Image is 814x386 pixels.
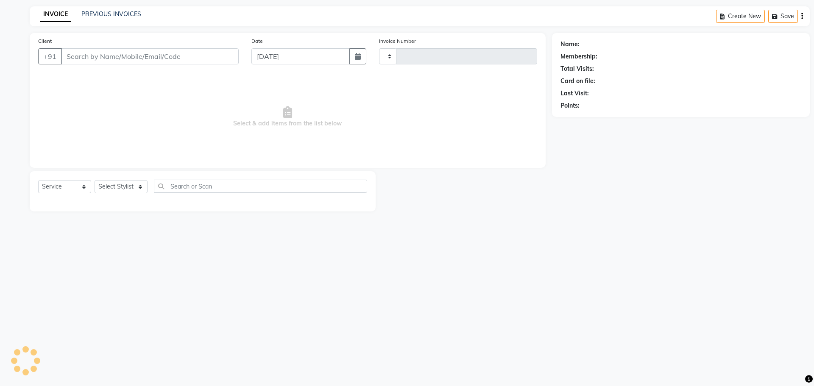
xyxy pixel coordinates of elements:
div: Name: [560,40,580,49]
button: Save [768,10,798,23]
label: Date [251,37,263,45]
button: +91 [38,48,62,64]
a: INVOICE [40,7,71,22]
input: Search by Name/Mobile/Email/Code [61,48,239,64]
button: Create New [716,10,765,23]
label: Invoice Number [379,37,416,45]
label: Client [38,37,52,45]
div: Last Visit: [560,89,589,98]
a: PREVIOUS INVOICES [81,10,141,18]
div: Points: [560,101,580,110]
div: Total Visits: [560,64,594,73]
div: Membership: [560,52,597,61]
div: Card on file: [560,77,595,86]
input: Search or Scan [154,180,367,193]
span: Select & add items from the list below [38,75,537,159]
